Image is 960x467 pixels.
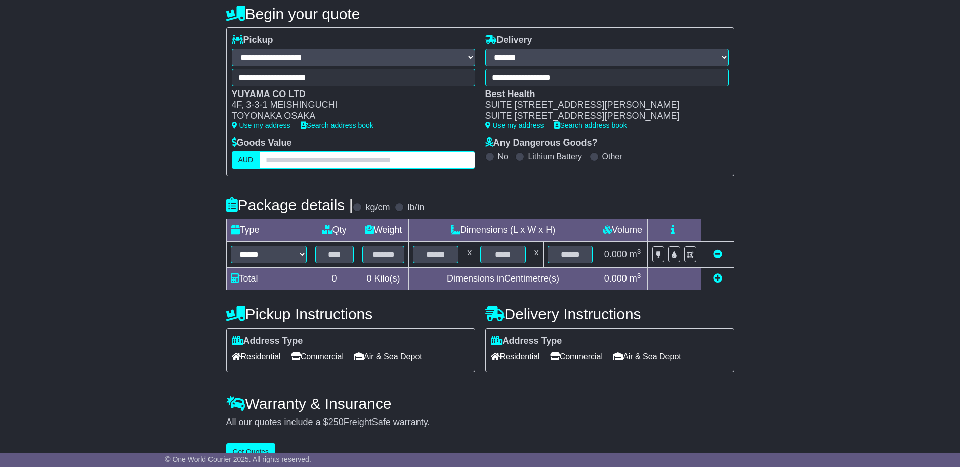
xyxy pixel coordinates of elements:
h4: Pickup Instructions [226,306,475,322]
td: Total [226,267,311,290]
div: All our quotes include a $ FreightSafe warranty. [226,417,734,428]
span: Commercial [550,349,603,364]
span: Residential [491,349,540,364]
td: Kilo(s) [358,267,409,290]
a: Use my address [232,121,290,129]
label: Address Type [232,336,303,347]
label: AUD [232,151,260,169]
label: Goods Value [232,137,292,149]
span: 0.000 [604,249,627,259]
span: m [630,273,641,284]
td: Volume [597,219,648,241]
span: m [630,249,641,259]
div: SUITE [STREET_ADDRESS][PERSON_NAME] [485,100,719,111]
a: Search address book [301,121,373,129]
span: 0.000 [604,273,627,284]
span: Air & Sea Depot [354,349,422,364]
td: Dimensions in Centimetre(s) [409,267,597,290]
a: Remove this item [713,249,722,259]
span: Air & Sea Depot [613,349,681,364]
sup: 3 [637,248,641,255]
sup: 3 [637,272,641,279]
button: Get Quotes [226,443,276,461]
h4: Package details | [226,197,353,213]
td: 0 [311,267,358,290]
a: Use my address [485,121,544,129]
span: Residential [232,349,281,364]
td: Dimensions (L x W x H) [409,219,597,241]
h4: Delivery Instructions [485,306,734,322]
label: Any Dangerous Goods? [485,137,598,149]
div: YUYAMA CO LTD [232,89,465,100]
label: Lithium Battery [528,152,582,161]
span: © One World Courier 2025. All rights reserved. [165,455,311,463]
div: TOYONAKA OSAKA [232,111,465,122]
span: Commercial [291,349,344,364]
td: x [530,241,543,267]
h4: Warranty & Insurance [226,395,734,412]
td: Type [226,219,311,241]
h4: Begin your quote [226,6,734,22]
label: Address Type [491,336,562,347]
td: Qty [311,219,358,241]
span: 0 [366,273,371,284]
span: 250 [328,417,344,427]
label: Other [602,152,622,161]
label: Pickup [232,35,273,46]
td: x [463,241,476,267]
a: Add new item [713,273,722,284]
label: Delivery [485,35,532,46]
td: Weight [358,219,409,241]
label: lb/in [407,202,424,213]
a: Search address book [554,121,627,129]
div: 4F, 3-3-1 MEISHINGUCHI [232,100,465,111]
div: SUITE [STREET_ADDRESS][PERSON_NAME] [485,111,719,122]
label: No [498,152,508,161]
div: Best Health [485,89,719,100]
label: kg/cm [365,202,390,213]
